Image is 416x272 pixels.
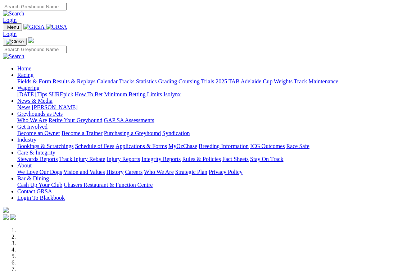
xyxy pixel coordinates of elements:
a: Grading [158,78,177,84]
a: Wagering [17,85,40,91]
a: [PERSON_NAME] [32,104,77,110]
a: Statistics [136,78,157,84]
a: We Love Our Dogs [17,169,62,175]
div: Get Involved [17,130,413,137]
a: Care & Integrity [17,149,55,156]
a: Breeding Information [199,143,249,149]
a: Syndication [162,130,190,136]
a: Login [3,17,17,23]
img: GRSA [46,24,67,30]
a: MyOzChase [168,143,197,149]
a: Who We Are [17,117,47,123]
a: Login [3,31,17,37]
a: Results & Replays [53,78,95,84]
div: Bar & Dining [17,182,413,188]
a: Track Maintenance [294,78,338,84]
div: Wagering [17,91,413,98]
a: Weights [274,78,293,84]
a: History [106,169,123,175]
div: Care & Integrity [17,156,413,162]
a: About [17,162,32,169]
a: Race Safe [286,143,309,149]
img: logo-grsa-white.png [28,37,34,43]
a: Tracks [119,78,135,84]
div: News & Media [17,104,413,111]
a: News [17,104,30,110]
span: Menu [7,24,19,30]
button: Toggle navigation [3,23,22,31]
a: Greyhounds as Pets [17,111,63,117]
a: Contact GRSA [17,188,52,194]
a: Strategic Plan [175,169,207,175]
a: News & Media [17,98,53,104]
a: Login To Blackbook [17,195,65,201]
a: Bar & Dining [17,175,49,181]
img: GRSA [23,24,45,30]
a: [DATE] Tips [17,91,47,97]
button: Toggle navigation [3,38,27,46]
a: Privacy Policy [209,169,243,175]
a: Coursing [178,78,200,84]
div: Greyhounds as Pets [17,117,413,124]
a: Applications & Forms [116,143,167,149]
a: Minimum Betting Limits [104,91,162,97]
a: Stay On Track [250,156,283,162]
a: Careers [125,169,143,175]
a: Who We Are [144,169,174,175]
a: Injury Reports [107,156,140,162]
input: Search [3,3,67,10]
a: SUREpick [49,91,73,97]
a: Integrity Reports [141,156,181,162]
a: Chasers Restaurant & Function Centre [64,182,153,188]
a: Trials [201,78,214,84]
img: Search [3,10,24,17]
a: Become an Owner [17,130,60,136]
a: Schedule of Fees [75,143,114,149]
img: twitter.svg [10,214,16,220]
input: Search [3,46,67,53]
a: Fact Sheets [222,156,249,162]
a: Purchasing a Greyhound [104,130,161,136]
a: Racing [17,72,33,78]
img: facebook.svg [3,214,9,220]
a: Bookings & Scratchings [17,143,73,149]
a: Retire Your Greyhound [49,117,103,123]
a: Isolynx [163,91,181,97]
a: Track Injury Rebate [59,156,105,162]
a: Rules & Policies [182,156,221,162]
a: Become a Trainer [62,130,103,136]
a: Vision and Values [63,169,105,175]
a: How To Bet [75,91,103,97]
a: Fields & Form [17,78,51,84]
a: Cash Up Your Club [17,182,62,188]
a: Industry [17,137,36,143]
img: logo-grsa-white.png [3,207,9,213]
a: ICG Outcomes [250,143,285,149]
a: GAP SA Assessments [104,117,154,123]
a: Stewards Reports [17,156,58,162]
div: Racing [17,78,413,85]
a: Calendar [97,78,118,84]
a: Get Involved [17,124,48,130]
div: About [17,169,413,175]
div: Industry [17,143,413,149]
a: Home [17,65,31,72]
img: Close [6,39,24,45]
a: 2025 TAB Adelaide Cup [216,78,272,84]
img: Search [3,53,24,60]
